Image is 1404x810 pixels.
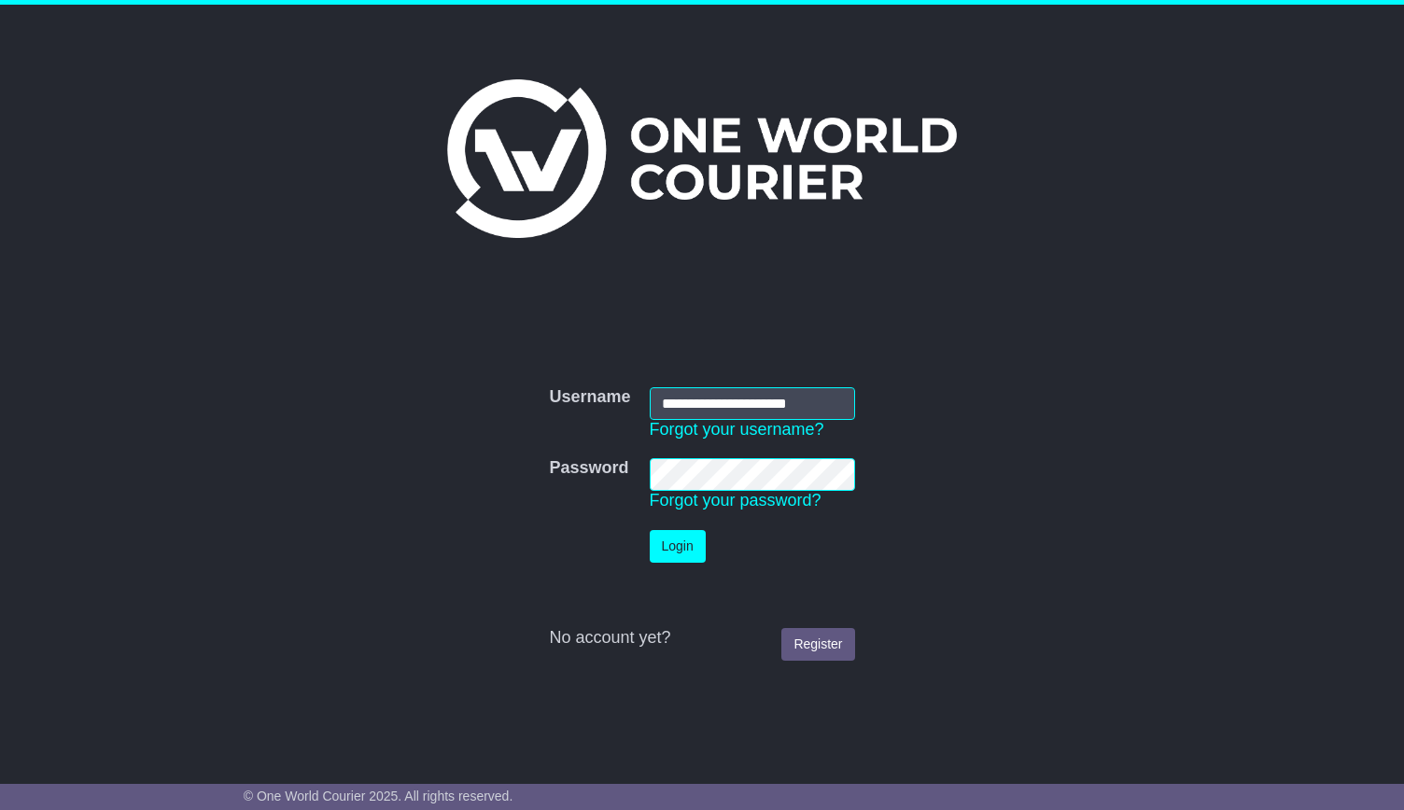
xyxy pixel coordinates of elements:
[549,628,854,649] div: No account yet?
[781,628,854,661] a: Register
[447,79,957,238] img: One World
[549,458,628,479] label: Password
[650,530,706,563] button: Login
[549,387,630,408] label: Username
[244,789,513,803] span: © One World Courier 2025. All rights reserved.
[650,420,824,439] a: Forgot your username?
[650,491,821,510] a: Forgot your password?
